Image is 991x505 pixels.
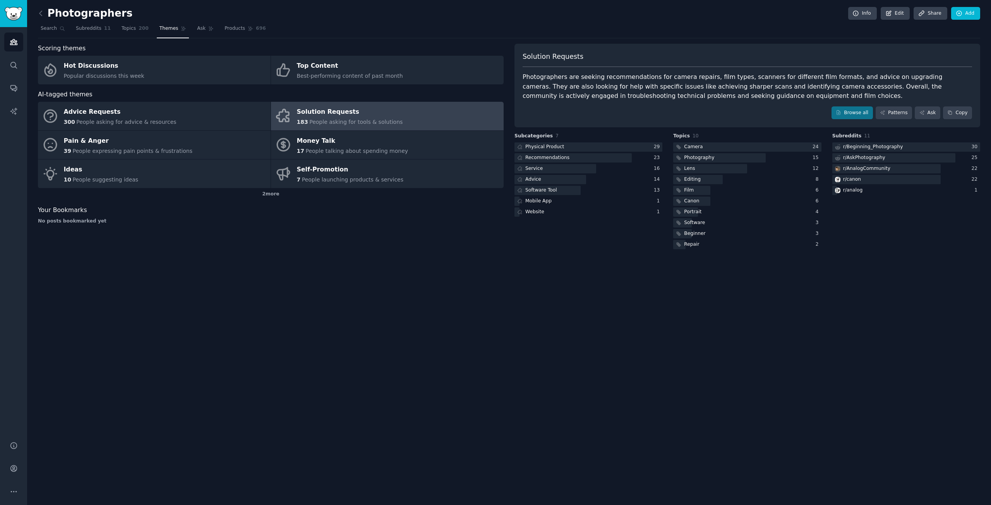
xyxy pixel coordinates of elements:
a: Info [848,7,877,20]
div: Repair [684,241,699,248]
a: Camera24 [673,142,821,152]
div: 2 [816,241,821,248]
span: Ask [197,25,206,32]
span: Your Bookmarks [38,205,87,215]
div: 6 [816,187,821,194]
span: Subcategories [514,133,553,140]
span: Topics [673,133,690,140]
div: Website [525,209,544,216]
div: Self-Promotion [297,164,404,176]
div: 12 [813,165,821,172]
span: 200 [139,25,149,32]
a: Subreddits11 [73,22,113,38]
a: Self-Promotion7People launching products & services [271,159,504,188]
span: Subreddits [832,133,862,140]
a: Beginner3 [673,229,821,239]
div: 15 [813,154,821,161]
a: Edit [881,7,910,20]
img: AnalogCommunity [835,166,840,171]
a: Pain & Anger39People expressing pain points & frustrations [38,131,271,159]
a: Ask [194,22,216,38]
a: Recommendations23 [514,153,662,163]
a: r/AskPhotography25 [832,153,980,163]
div: Physical Product [525,144,564,151]
div: 30 [971,144,980,151]
span: Search [41,25,57,32]
div: 16 [654,165,663,172]
div: 29 [654,144,663,151]
div: Photography [684,154,714,161]
a: Portrait4 [673,207,821,217]
div: 22 [971,165,980,172]
span: 7 [556,133,559,139]
span: 10 [693,133,699,139]
div: 1 [974,187,980,194]
span: People suggesting ideas [72,176,138,183]
div: Top Content [297,60,403,72]
div: 13 [654,187,663,194]
a: Ideas10People suggesting ideas [38,159,271,188]
span: 7 [297,176,301,183]
span: Popular discussions this week [64,73,144,79]
div: Service [525,165,543,172]
span: People launching products & services [302,176,403,183]
a: Repair2 [673,240,821,250]
a: AnalogCommunityr/AnalogCommunity22 [832,164,980,174]
div: 22 [971,176,980,183]
div: No posts bookmarked yet [38,218,504,225]
div: Canon [684,198,699,205]
a: Ask [915,106,940,120]
a: Top ContentBest-performing content of past month [271,56,504,84]
a: Products696 [222,22,268,38]
a: Search [38,22,68,38]
div: 1 [657,209,663,216]
span: 300 [64,119,75,125]
a: r/Beginning_Photography30 [832,142,980,152]
div: 14 [654,176,663,183]
span: Subreddits [76,25,101,32]
div: Mobile App [525,198,552,205]
div: Film [684,187,694,194]
div: Beginner [684,230,705,237]
span: AI-tagged themes [38,90,93,99]
a: Service16 [514,164,662,174]
div: Photographers are seeking recommendations for camera repairs, film types, scanners for different ... [523,72,972,101]
a: Lens12 [673,164,821,174]
a: Software3 [673,218,821,228]
div: Portrait [684,209,701,216]
div: Lens [684,165,695,172]
span: 10 [64,176,71,183]
a: Physical Product29 [514,142,662,152]
a: Topics200 [119,22,151,38]
a: Solution Requests183People asking for tools & solutions [271,102,504,130]
div: 8 [816,176,821,183]
span: People expressing pain points & frustrations [72,148,192,154]
span: 11 [104,25,111,32]
div: 3 [816,230,821,237]
div: 23 [654,154,663,161]
div: 4 [816,209,821,216]
a: Patterns [876,106,912,120]
span: Solution Requests [523,52,583,62]
div: Software [684,219,705,226]
a: Software Tool13 [514,186,662,195]
a: Film6 [673,186,821,195]
div: Advice Requests [64,106,177,118]
a: Mobile App1 [514,197,662,206]
div: r/ AskPhotography [843,154,885,161]
div: r/ Beginning_Photography [843,144,903,151]
a: Advice14 [514,175,662,185]
a: Hot DiscussionsPopular discussions this week [38,56,271,84]
span: Products [225,25,245,32]
span: People talking about spending money [305,148,408,154]
div: 24 [813,144,821,151]
div: Editing [684,176,701,183]
div: Hot Discussions [64,60,144,72]
span: 696 [256,25,266,32]
img: GummySearch logo [5,7,22,21]
button: Copy [943,106,972,120]
span: Best-performing content of past month [297,73,403,79]
span: 183 [297,119,308,125]
div: Software Tool [525,187,557,194]
span: 11 [864,133,870,139]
